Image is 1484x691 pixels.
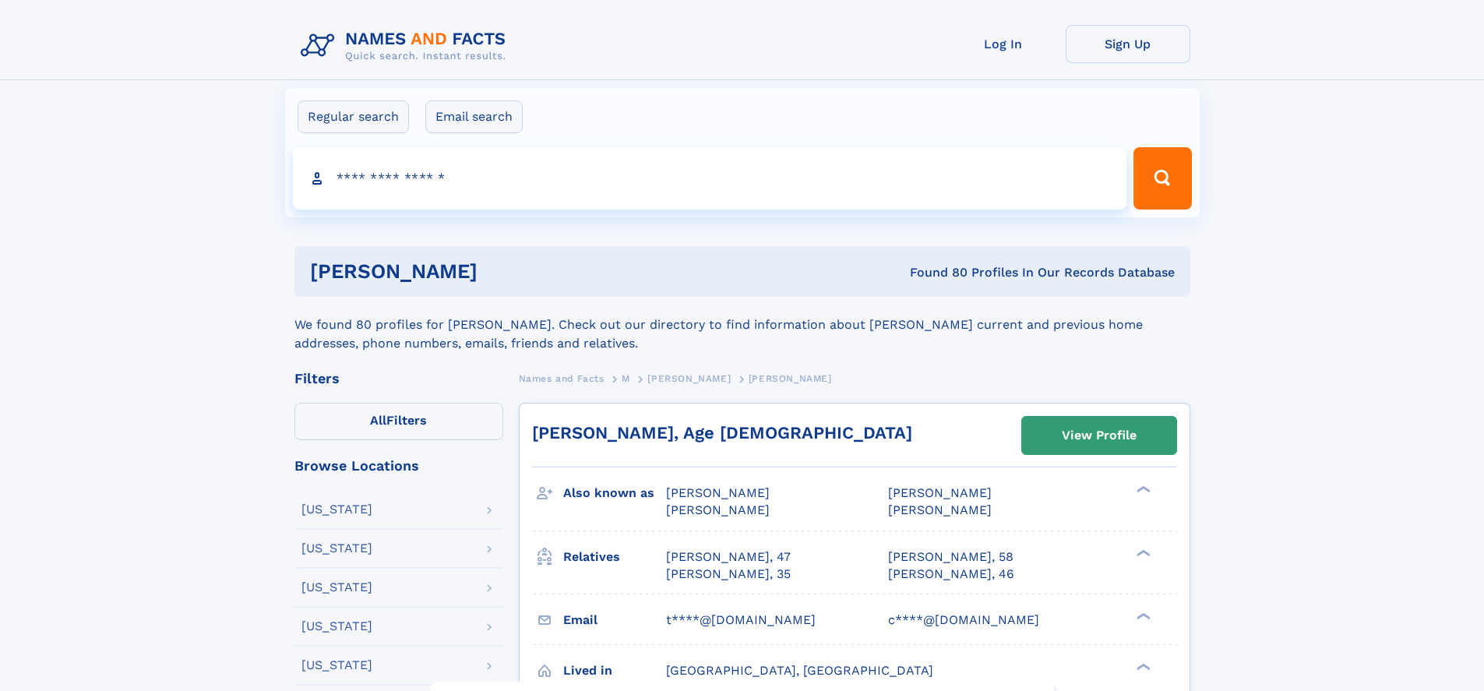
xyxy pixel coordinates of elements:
[888,502,992,517] span: [PERSON_NAME]
[293,147,1127,210] input: search input
[749,373,832,384] span: [PERSON_NAME]
[298,100,409,133] label: Regular search
[1062,418,1137,453] div: View Profile
[301,659,372,672] div: [US_STATE]
[301,581,372,594] div: [US_STATE]
[563,607,666,633] h3: Email
[666,566,791,583] a: [PERSON_NAME], 35
[888,548,1013,566] a: [PERSON_NAME], 58
[294,403,503,440] label: Filters
[666,485,770,500] span: [PERSON_NAME]
[294,297,1190,353] div: We found 80 profiles for [PERSON_NAME]. Check out our directory to find information about [PERSON...
[941,25,1066,63] a: Log In
[1133,611,1151,621] div: ❯
[563,480,666,506] h3: Also known as
[1133,485,1151,495] div: ❯
[1133,661,1151,672] div: ❯
[888,566,1014,583] a: [PERSON_NAME], 46
[370,413,386,428] span: All
[301,503,372,516] div: [US_STATE]
[1133,147,1191,210] button: Search Button
[294,372,503,386] div: Filters
[693,264,1175,281] div: Found 80 Profiles In Our Records Database
[888,485,992,500] span: [PERSON_NAME]
[519,368,605,388] a: Names and Facts
[666,502,770,517] span: [PERSON_NAME]
[425,100,523,133] label: Email search
[1133,548,1151,558] div: ❯
[1022,417,1176,454] a: View Profile
[294,25,519,67] img: Logo Names and Facts
[301,620,372,633] div: [US_STATE]
[666,548,791,566] a: [PERSON_NAME], 47
[622,368,630,388] a: M
[647,373,731,384] span: [PERSON_NAME]
[563,544,666,570] h3: Relatives
[301,542,372,555] div: [US_STATE]
[563,658,666,684] h3: Lived in
[622,373,630,384] span: M
[666,663,933,678] span: [GEOGRAPHIC_DATA], [GEOGRAPHIC_DATA]
[532,423,912,442] a: [PERSON_NAME], Age [DEMOGRAPHIC_DATA]
[310,262,694,281] h1: [PERSON_NAME]
[1066,25,1190,63] a: Sign Up
[294,459,503,473] div: Browse Locations
[647,368,731,388] a: [PERSON_NAME]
